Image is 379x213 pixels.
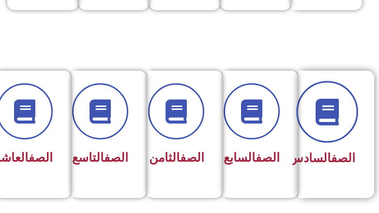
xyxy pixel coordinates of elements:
[288,151,355,165] span: السادس
[224,151,280,165] span: السابع
[149,151,204,165] span: الثامن
[29,151,53,165] a: الصف
[180,151,204,165] a: الصف
[72,151,128,165] span: التاسع
[104,151,128,165] a: الصف
[256,151,280,165] a: الصف
[331,151,355,165] a: الصف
